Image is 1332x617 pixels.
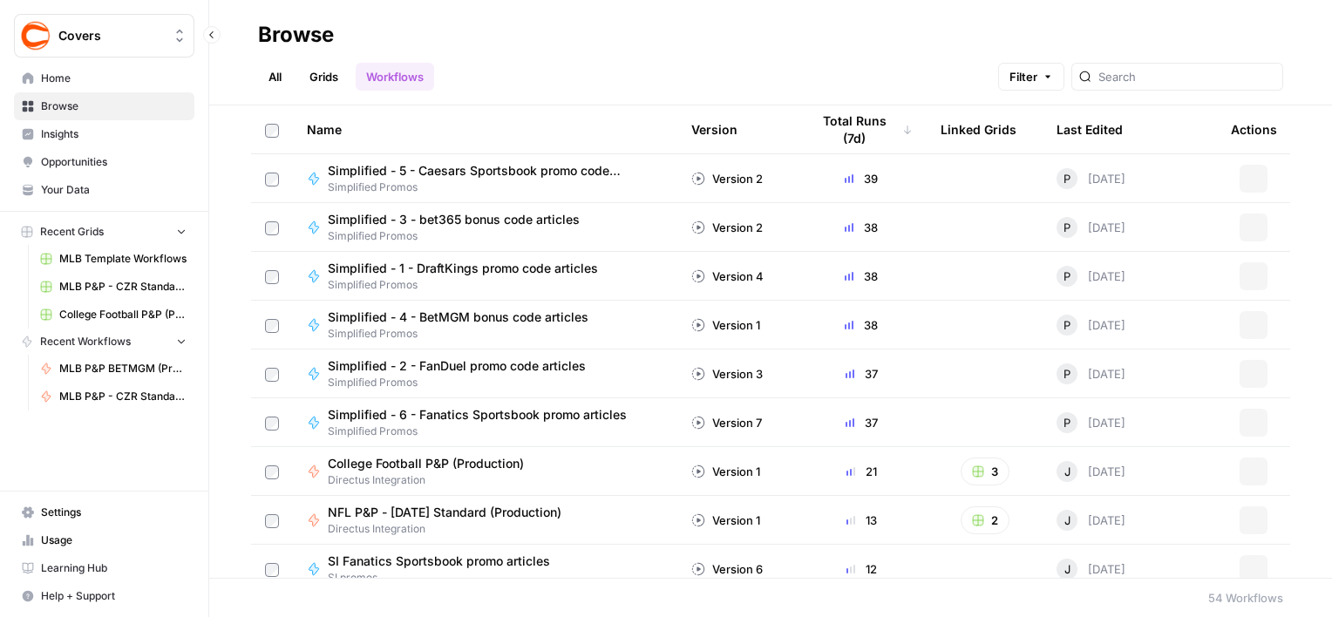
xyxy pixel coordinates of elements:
span: Learning Hub [41,560,187,576]
span: Simplified Promos [328,326,602,342]
span: Browse [41,98,187,114]
a: Simplified - 2 - FanDuel promo code articlesSimplified Promos [307,357,663,390]
a: Simplified - 5 - Caesars Sportsbook promo code articlesSimplified Promos [307,162,663,195]
span: Simplified - 6 - Fanatics Sportsbook promo articles [328,406,627,424]
span: Simplified - 5 - Caesars Sportsbook promo code articles [328,162,649,180]
div: 38 [810,219,913,236]
div: [DATE] [1057,461,1125,482]
div: [DATE] [1057,168,1125,189]
div: Version 2 [691,219,763,236]
span: Settings [41,505,187,520]
a: Opportunities [14,148,194,176]
div: 39 [810,170,913,187]
span: Simplified Promos [328,277,612,293]
span: Simplified Promos [328,180,663,195]
div: 13 [810,512,913,529]
span: Your Data [41,182,187,198]
div: Version 1 [691,316,760,334]
span: J [1064,463,1070,480]
span: P [1064,316,1070,334]
div: Version 1 [691,512,760,529]
span: Recent Workflows [40,334,131,349]
button: 2 [961,506,1009,534]
span: Simplified Promos [328,424,641,439]
span: MLB P&P BETMGM (Production) [59,361,187,376]
span: P [1064,365,1070,383]
div: [DATE] [1057,559,1125,580]
span: Simplified Promos [328,375,600,390]
div: Name [307,105,663,153]
a: MLB P&P - CZR Standard (Production) Grid [32,273,194,301]
span: Simplified - 3 - bet365 bonus code articles [328,211,580,228]
span: Simplified Promos [328,228,594,244]
a: Simplified - 3 - bet365 bonus code articlesSimplified Promos [307,211,663,244]
span: P [1064,414,1070,431]
a: Workflows [356,63,434,91]
a: SI Fanatics Sportsbook promo articlesSI promos [307,553,663,586]
div: Version 6 [691,560,763,578]
input: Search [1098,68,1275,85]
button: 3 [961,458,1009,485]
a: Grids [299,63,349,91]
span: College Football P&P (Production) [328,455,524,472]
a: Home [14,64,194,92]
span: NFL P&P - [DATE] Standard (Production) [328,504,561,521]
span: Home [41,71,187,86]
a: College Football P&P (Production)Directus Integration [307,455,663,488]
div: Last Edited [1057,105,1123,153]
img: Covers Logo [20,20,51,51]
span: Insights [41,126,187,142]
span: P [1064,268,1070,285]
div: [DATE] [1057,363,1125,384]
a: Learning Hub [14,554,194,582]
span: Directus Integration [328,521,575,537]
div: Version 3 [691,365,763,383]
a: MLB Template Workflows [32,245,194,273]
span: Help + Support [41,588,187,604]
a: College Football P&P (Production) Grid [32,301,194,329]
span: P [1064,170,1070,187]
div: Version 1 [691,463,760,480]
a: Insights [14,120,194,148]
div: Version [691,105,737,153]
div: 12 [810,560,913,578]
a: Settings [14,498,194,526]
span: Opportunities [41,154,187,170]
span: Simplified - 1 - DraftKings promo code articles [328,260,598,277]
button: Recent Workflows [14,329,194,355]
span: Recent Grids [40,224,104,240]
a: Usage [14,526,194,554]
span: P [1064,219,1070,236]
div: 38 [810,316,913,334]
a: All [258,63,292,91]
div: Version 2 [691,170,763,187]
a: MLB P&P - CZR Standard (Production) [32,383,194,410]
span: Covers [58,27,164,44]
span: Directus Integration [328,472,538,488]
div: Total Runs (7d) [810,105,913,153]
div: [DATE] [1057,217,1125,238]
span: Simplified - 4 - BetMGM bonus code articles [328,308,588,326]
a: Simplified - 4 - BetMGM bonus code articlesSimplified Promos [307,308,663,342]
div: 37 [810,414,913,431]
a: Simplified - 1 - DraftKings promo code articlesSimplified Promos [307,260,663,293]
span: MLB P&P - CZR Standard (Production) [59,389,187,404]
div: 54 Workflows [1208,589,1283,607]
div: Linked Grids [941,105,1016,153]
span: J [1064,560,1070,578]
button: Workspace: Covers [14,14,194,58]
span: MLB Template Workflows [59,251,187,267]
div: [DATE] [1057,315,1125,336]
span: MLB P&P - CZR Standard (Production) Grid [59,279,187,295]
span: SI Fanatics Sportsbook promo articles [328,553,550,570]
button: Recent Grids [14,219,194,245]
div: [DATE] [1057,510,1125,531]
div: 21 [810,463,913,480]
button: Filter [998,63,1064,91]
div: Actions [1231,105,1277,153]
span: SI promos [328,570,564,586]
a: MLB P&P BETMGM (Production) [32,355,194,383]
span: Simplified - 2 - FanDuel promo code articles [328,357,586,375]
span: Usage [41,532,187,548]
div: 37 [810,365,913,383]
